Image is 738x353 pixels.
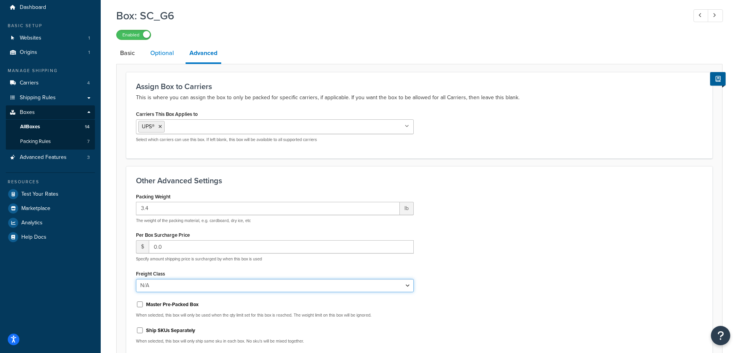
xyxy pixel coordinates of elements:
[6,201,95,215] a: Marketplace
[6,0,95,15] a: Dashboard
[88,35,90,41] span: 1
[146,301,199,308] label: Master Pre-Packed Box
[6,105,95,150] li: Boxes
[400,202,414,215] span: lb
[116,8,679,23] h1: Box: SC_G6
[6,76,95,90] a: Carriers4
[6,31,95,45] li: Websites
[6,187,95,201] a: Test Your Rates
[136,93,703,102] p: This is where you can assign the box to only be packed for specific carriers, if applicable. If y...
[6,216,95,230] a: Analytics
[136,194,170,200] label: Packing Weight
[20,35,41,41] span: Websites
[20,80,39,86] span: Carriers
[20,138,51,145] span: Packing Rules
[6,150,95,165] a: Advanced Features3
[20,154,67,161] span: Advanced Features
[21,191,58,198] span: Test Your Rates
[146,44,178,62] a: Optional
[186,44,221,64] a: Advanced
[20,109,35,116] span: Boxes
[142,122,155,131] span: UPS®
[693,9,709,22] a: Previous Record
[6,150,95,165] li: Advanced Features
[20,95,56,101] span: Shipping Rules
[710,72,726,86] button: Show Help Docs
[6,45,95,60] li: Origins
[136,271,165,277] label: Freight Class
[117,30,151,40] label: Enabled
[20,4,46,11] span: Dashboard
[88,49,90,56] span: 1
[6,31,95,45] a: Websites1
[136,312,414,318] p: When selected, this box will only be used when the qty limit set for this box is reached. The wei...
[87,138,89,145] span: 7
[6,67,95,74] div: Manage Shipping
[116,44,139,62] a: Basic
[136,338,414,344] p: When selected, this box will only ship same sku in each box. No sku's will be mixed together.
[21,220,43,226] span: Analytics
[6,134,95,149] li: Packing Rules
[136,137,414,143] p: Select which carriers can use this box. If left blank, this box will be available to all supporte...
[6,105,95,120] a: Boxes
[708,9,723,22] a: Next Record
[136,218,414,224] p: The weight of the packing material, e.g. cardboard, dry ice, etc
[136,232,190,238] label: Per Box Surcharge Price
[6,120,95,134] a: AllBoxes14
[136,82,703,91] h3: Assign Box to Carriers
[136,256,414,262] p: Specify amount shipping price is surcharged by when this box is used
[6,45,95,60] a: Origins1
[6,134,95,149] a: Packing Rules7
[6,230,95,244] a: Help Docs
[136,176,703,185] h3: Other Advanced Settings
[136,111,198,117] label: Carriers This Box Applies to
[87,154,90,161] span: 3
[6,91,95,105] a: Shipping Rules
[85,124,89,130] span: 14
[6,76,95,90] li: Carriers
[136,240,149,253] span: $
[87,80,90,86] span: 4
[6,179,95,185] div: Resources
[21,205,50,212] span: Marketplace
[20,124,40,130] span: All Boxes
[146,327,195,334] label: Ship SKUs Separately
[20,49,37,56] span: Origins
[21,234,46,241] span: Help Docs
[711,326,730,345] button: Open Resource Center
[6,22,95,29] div: Basic Setup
